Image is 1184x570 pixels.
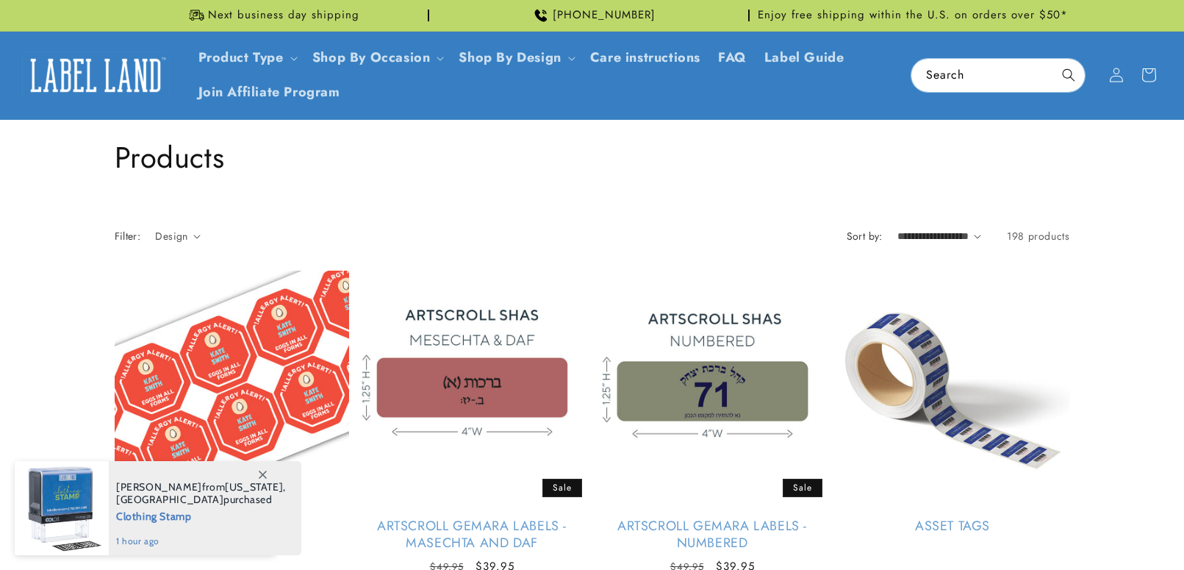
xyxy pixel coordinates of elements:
span: Shop By Occasion [312,49,431,66]
a: Label Land [17,47,175,104]
span: Enjoy free shipping within the U.S. on orders over $50* [758,8,1068,23]
a: Shop By Design [459,48,561,67]
span: from , purchased [116,481,286,506]
span: Next business day shipping [208,8,359,23]
a: FAQ [709,40,756,75]
span: Design [155,229,187,243]
a: Label Guide [756,40,853,75]
span: [US_STATE] [225,480,283,494]
img: Label Land [22,52,169,98]
span: [PHONE_NUMBER] [553,8,656,23]
a: Join Affiliate Program [190,75,349,110]
h2: Filter: [115,229,141,244]
summary: Shop By Design [450,40,581,75]
a: Asset Tags [836,518,1070,535]
a: Product Type [198,48,284,67]
label: Sort by: [847,229,883,243]
summary: Design (0 selected) [155,229,201,244]
button: Search [1052,59,1085,91]
span: [PERSON_NAME] [116,480,202,494]
span: 198 products [1007,229,1069,243]
span: [GEOGRAPHIC_DATA] [116,493,223,506]
summary: Product Type [190,40,304,75]
summary: Shop By Occasion [304,40,451,75]
a: Care instructions [581,40,709,75]
a: Artscroll Gemara Labels - Numbered [595,518,830,552]
span: Care instructions [590,49,700,66]
span: FAQ [718,49,747,66]
span: Join Affiliate Program [198,84,340,101]
h1: Products [115,138,1070,177]
span: Label Guide [764,49,844,66]
a: Artscroll Gemara Labels - Masechta and Daf [355,518,589,552]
